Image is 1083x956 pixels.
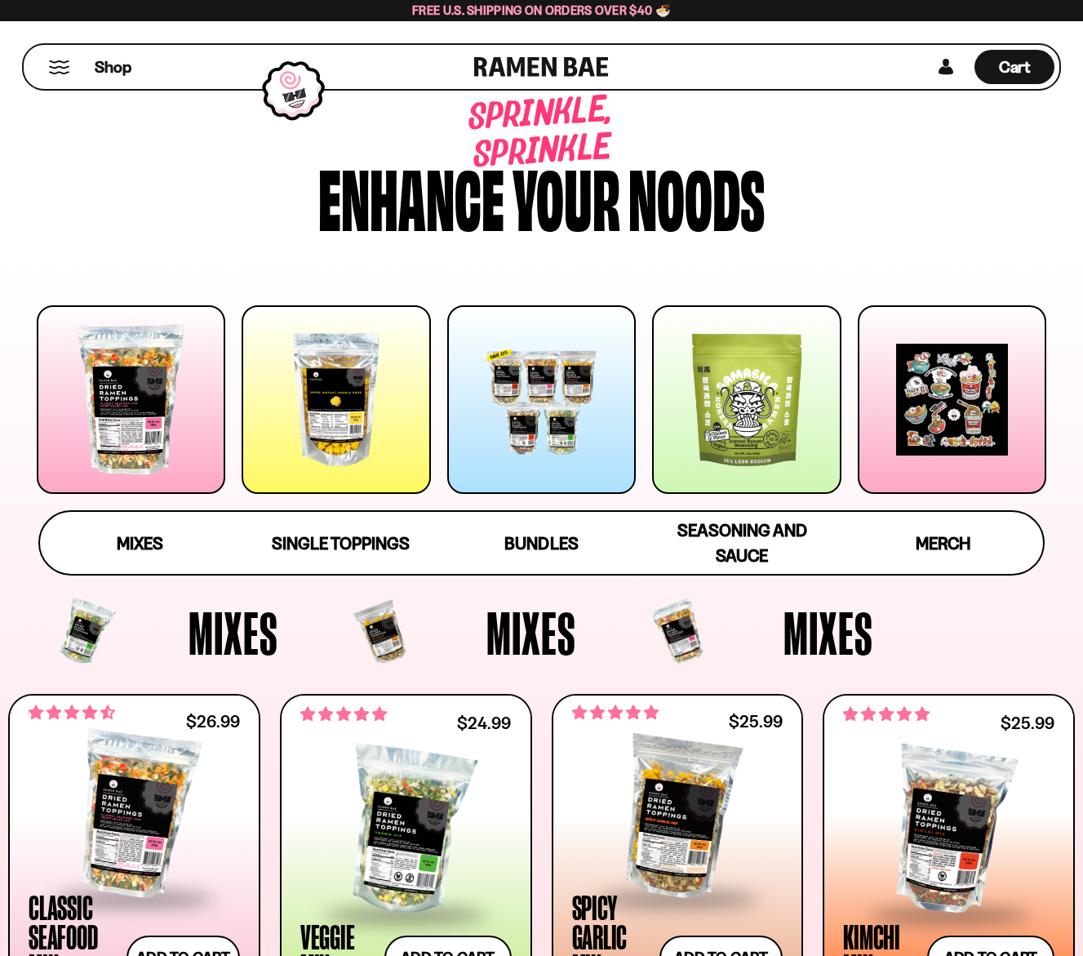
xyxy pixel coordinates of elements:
[189,603,278,663] span: Mixes
[842,512,1043,574] a: Merch
[677,520,807,566] span: Seasoning and Sauce
[186,714,240,729] div: $26.99
[783,603,873,663] span: Mixes
[95,50,131,84] a: Shop
[318,157,504,234] div: Enhance
[572,702,659,723] span: 4.75 stars
[412,2,671,18] span: Free U.S. Shipping on Orders over $40 🍜
[48,60,70,74] button: Mobile Menu Trigger
[272,533,410,554] span: Single Toppings
[999,57,1031,77] span: Cart
[729,714,783,729] div: $25.99
[29,702,115,723] span: 4.68 stars
[916,533,970,554] span: Merch
[513,157,620,234] div: your
[974,45,1054,89] a: Cart
[843,704,930,725] span: 4.76 stars
[117,533,163,554] span: Mixes
[641,512,842,574] a: Seasoning and Sauce
[1001,715,1054,731] div: $25.99
[241,512,442,574] a: Single Toppings
[95,56,131,78] span: Shop
[628,157,765,234] div: noods
[40,512,241,574] a: Mixes
[504,533,578,554] span: Bundles
[486,603,576,663] span: Mixes
[457,715,511,731] div: $24.99
[300,704,387,725] span: 4.76 stars
[442,512,642,574] a: Bundles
